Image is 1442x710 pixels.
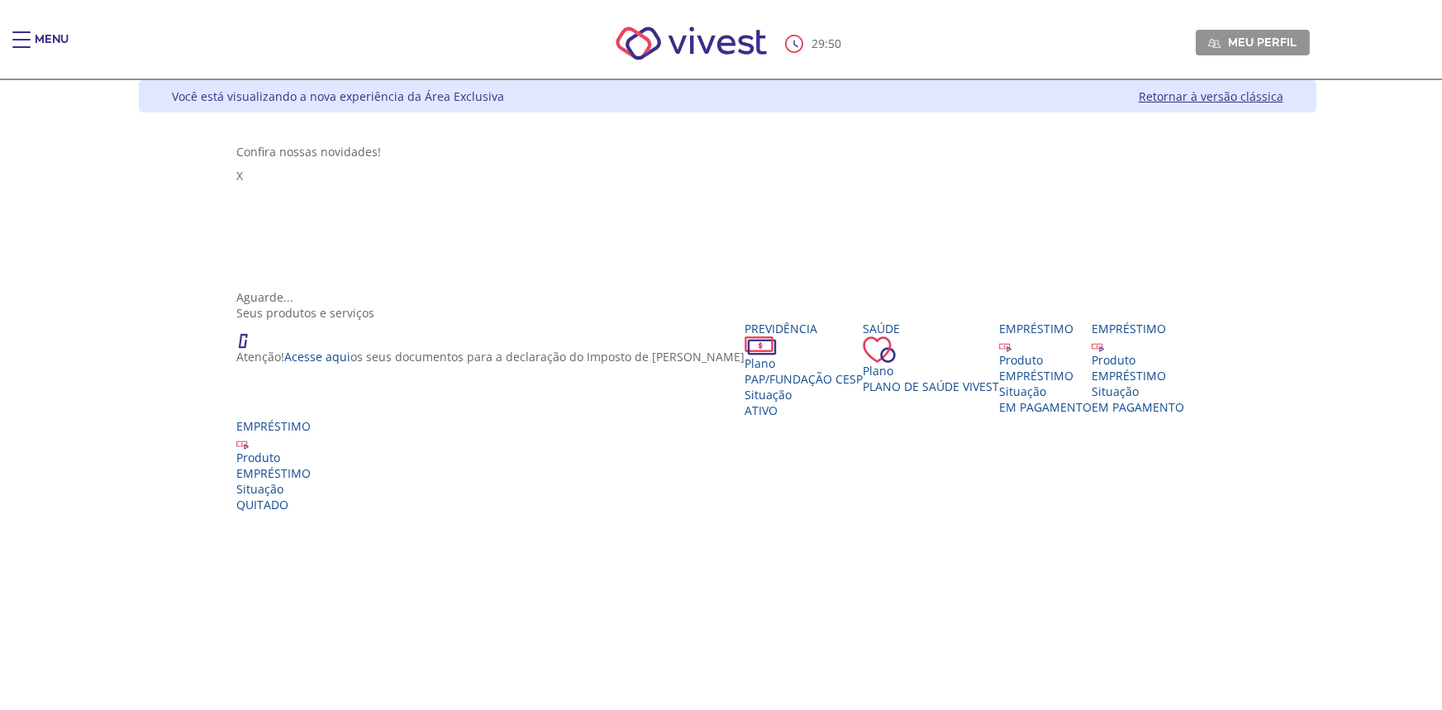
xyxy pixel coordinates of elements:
[811,36,825,51] span: 29
[236,168,243,183] span: X
[172,88,504,104] div: Você está visualizando a nova experiência da Área Exclusiva
[745,336,777,355] img: ico_dinheiro.png
[999,384,1092,399] div: Situação
[1092,321,1184,336] div: Empréstimo
[236,437,249,450] img: ico_emprestimo.svg
[785,35,845,53] div: :
[597,8,785,79] img: Vivest
[999,399,1092,415] span: EM PAGAMENTO
[863,336,896,363] img: ico_coracao.png
[1139,88,1283,104] a: Retornar à versão clássica
[999,321,1092,415] a: Empréstimo Produto EMPRÉSTIMO Situação EM PAGAMENTO
[999,368,1092,384] div: EMPRÉSTIMO
[236,144,1218,160] div: Confira nossas novidades!
[236,321,264,349] img: ico_atencao.png
[745,403,778,418] span: Ativo
[1092,399,1184,415] span: EM PAGAMENTO
[1092,321,1184,415] a: Empréstimo Produto EMPRÉSTIMO Situação EM PAGAMENTO
[863,379,999,394] span: Plano de Saúde VIVEST
[236,289,1218,305] div: Aguarde...
[828,36,841,51] span: 50
[1092,368,1184,384] div: EMPRÉSTIMO
[236,418,311,434] div: Empréstimo
[236,349,745,365] p: Atenção! os seus documentos para a declaração do Imposto de [PERSON_NAME]
[999,321,1092,336] div: Empréstimo
[863,321,999,336] div: Saúde
[745,321,863,418] a: Previdência PlanoPAP/Fundação CESP SituaçãoAtivo
[1208,37,1221,50] img: Meu perfil
[236,497,288,512] span: QUITADO
[745,371,863,387] span: PAP/Fundação CESP
[1228,35,1297,50] span: Meu perfil
[236,305,1218,321] div: Seus produtos e serviços
[745,321,863,336] div: Previdência
[1092,384,1184,399] div: Situação
[863,363,999,379] div: Plano
[236,465,311,481] div: EMPRÉSTIMO
[745,355,863,371] div: Plano
[1092,352,1184,368] div: Produto
[745,387,863,403] div: Situação
[284,349,350,365] a: Acesse aqui
[1196,30,1310,55] a: Meu perfil
[999,340,1011,352] img: ico_emprestimo.svg
[126,80,1316,710] div: Vivest
[35,31,69,64] div: Menu
[236,450,311,465] div: Produto
[236,481,311,497] div: Situação
[999,352,1092,368] div: Produto
[236,418,311,512] a: Empréstimo Produto EMPRÉSTIMO Situação QUITADO
[863,321,999,394] a: Saúde PlanoPlano de Saúde VIVEST
[1092,340,1104,352] img: ico_emprestimo.svg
